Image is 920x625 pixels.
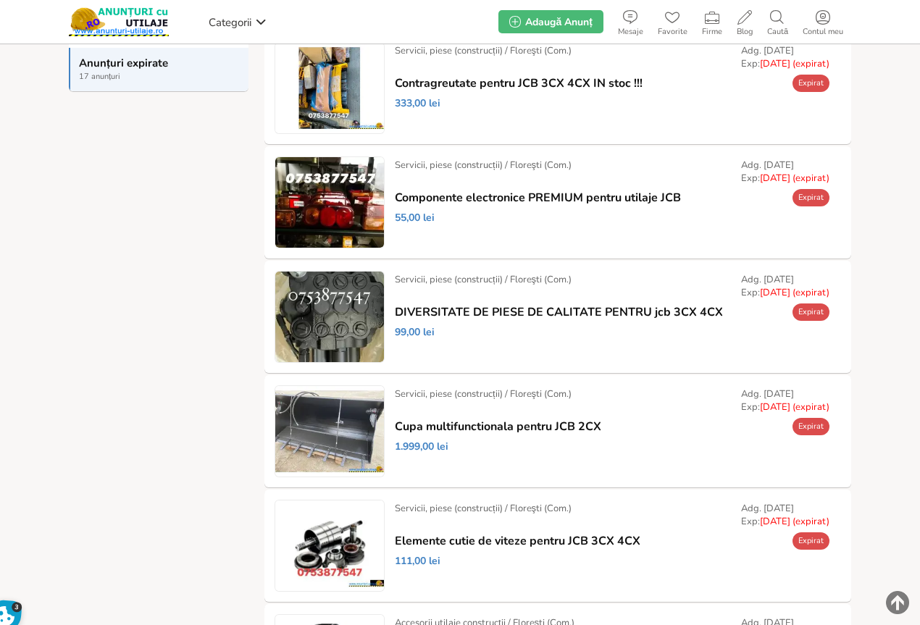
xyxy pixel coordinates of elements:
[760,286,829,299] span: [DATE] (expirat)
[760,28,795,36] span: Caută
[741,502,829,528] div: Adg. [DATE] Exp:
[69,7,169,36] img: Anunturi-Utilaje.RO
[760,400,829,414] span: [DATE] (expirat)
[205,11,270,33] a: Categorii
[741,44,829,70] div: Adg. [DATE] Exp:
[395,44,572,57] div: Servicii, piese (construcții) / Floreşti (Com.)
[395,191,681,204] a: Componente electronice PREMIUM pentru utilaje JCB
[395,326,435,339] span: 99,00 lei
[741,159,829,185] div: Adg. [DATE] Exp:
[795,28,850,36] span: Contul meu
[79,71,240,83] span: 17 anunțuri
[695,28,729,36] span: Firme
[395,211,435,225] span: 55,00 lei
[275,500,384,591] img: Elemente cutie de viteze pentru JCB 3CX 4CX
[695,7,729,36] a: Firme
[395,273,572,286] div: Servicii, piese (construcții) / Floreşti (Com.)
[798,192,824,203] span: Expirat
[275,43,384,133] img: Contragreutate pentru JCB 3CX 4CX IN stoc !!!
[798,77,824,88] span: Expirat
[395,387,572,400] div: Servicii, piese (construcții) / Floreşti (Com.)
[395,306,723,319] a: DIVERSITATE DE PIESE DE CALITATE PENTRU jcb 3CX 4CX
[525,15,592,29] span: Adaugă Anunț
[395,159,572,172] div: Servicii, piese (construcții) / Floreşti (Com.)
[760,515,829,528] span: [DATE] (expirat)
[275,272,384,362] img: DIVERSITATE DE PIESE DE CALITATE PENTRU jcb 3CX 4CX
[760,57,829,70] span: [DATE] (expirat)
[729,7,760,36] a: Blog
[798,421,824,432] span: Expirat
[611,28,651,36] span: Mesaje
[760,172,829,185] span: [DATE] (expirat)
[395,420,601,433] a: Cupa multifunctionala pentru JCB 2CX
[729,28,760,36] span: Blog
[209,15,251,30] span: Categorii
[611,7,651,36] a: Mesaje
[275,157,384,248] img: Componente electronice PREMIUM pentru utilaje JCB
[886,591,909,614] img: scroll-to-top.png
[395,77,643,90] a: Contragreutate pentru JCB 3CX 4CX IN stoc !!!
[275,386,384,477] img: Cupa multifunctionala pentru JCB 2CX
[795,7,850,36] a: Contul meu
[395,555,440,568] span: 111,00 lei
[760,7,795,36] a: Caută
[395,440,448,453] span: 1.999,00 lei
[498,10,603,33] a: Adaugă Anunț
[651,28,695,36] span: Favorite
[79,56,240,70] strong: Anunțuri expirate
[651,7,695,36] a: Favorite
[798,535,824,546] span: Expirat
[395,502,572,515] div: Servicii, piese (construcții) / Floreşti (Com.)
[741,387,829,414] div: Adg. [DATE] Exp:
[798,306,824,317] span: Expirat
[69,48,248,91] a: Anunțuri expirate 17 anunțuri
[395,97,440,110] span: 333,00 lei
[741,273,829,299] div: Adg. [DATE] Exp:
[12,602,22,613] span: 3
[395,534,640,548] a: Elemente cutie de viteze pentru JCB 3CX 4CX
